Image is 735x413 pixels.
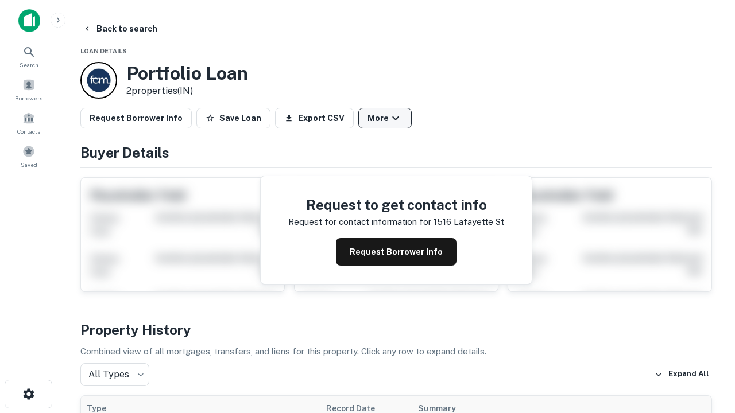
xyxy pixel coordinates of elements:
button: Save Loan [196,108,270,128]
p: Request for contact information for [288,215,431,229]
span: Saved [21,160,37,169]
span: Loan Details [80,48,127,54]
a: Search [3,41,54,72]
span: Search [20,60,38,69]
iframe: Chat Widget [678,285,735,340]
h4: Property History [80,320,712,340]
h3: Portfolio Loan [126,63,248,84]
button: More [358,108,412,128]
img: capitalize-icon.png [18,9,40,32]
button: Back to search [78,18,162,39]
div: All Types [80,363,149,386]
span: Contacts [17,127,40,136]
p: Combined view of all mortgages, transfers, and liens for this property. Click any row to expand d... [80,345,712,359]
p: 2 properties (IN) [126,84,248,98]
h4: Buyer Details [80,142,712,163]
button: Expand All [652,366,712,383]
a: Saved [3,141,54,172]
button: Request Borrower Info [80,108,192,128]
p: 1516 lafayette st [434,215,504,229]
a: Contacts [3,107,54,138]
button: Export CSV [275,108,354,128]
h4: Request to get contact info [288,194,504,215]
a: Borrowers [3,74,54,105]
span: Borrowers [15,93,42,103]
button: Request Borrower Info [336,238,457,266]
